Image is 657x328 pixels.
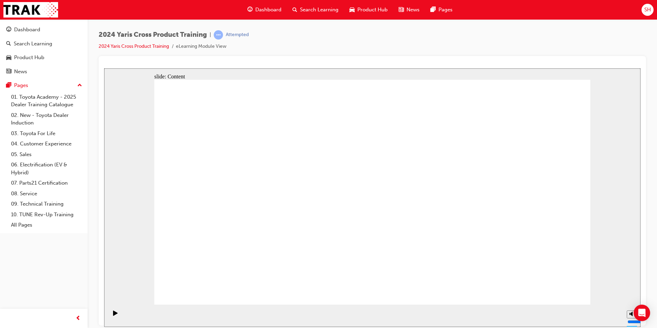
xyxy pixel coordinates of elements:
[393,3,425,17] a: news-iconNews
[8,178,85,188] a: 07. Parts21 Certification
[642,4,654,16] button: SH
[3,2,58,18] img: Trak
[344,3,393,17] a: car-iconProduct Hub
[77,81,82,90] span: up-icon
[431,6,436,14] span: pages-icon
[210,31,211,39] span: |
[6,83,11,89] span: pages-icon
[14,81,28,89] div: Pages
[8,139,85,149] a: 04. Customer Experience
[14,26,40,34] div: Dashboard
[14,54,44,62] div: Product Hub
[438,6,453,14] span: Pages
[519,236,533,259] div: misc controls
[3,79,85,92] button: Pages
[3,51,85,64] a: Product Hub
[425,3,458,17] a: pages-iconPages
[8,110,85,128] a: 02. New - Toyota Dealer Induction
[8,149,85,160] a: 05. Sales
[399,6,404,14] span: news-icon
[3,236,15,259] div: playback controls
[644,6,651,14] span: SH
[3,242,15,253] button: Play (Ctrl+Alt+P)
[226,32,249,38] div: Attempted
[14,40,52,48] div: Search Learning
[255,6,281,14] span: Dashboard
[6,41,11,47] span: search-icon
[14,68,27,76] div: News
[176,43,226,51] li: eLearning Module View
[300,6,338,14] span: Search Learning
[6,55,11,61] span: car-icon
[8,209,85,220] a: 10. TUNE Rev-Up Training
[357,6,388,14] span: Product Hub
[76,314,81,323] span: prev-icon
[407,6,420,14] span: News
[3,65,85,78] a: News
[8,92,85,110] a: 01. Toyota Academy - 2025 Dealer Training Catalogue
[8,188,85,199] a: 08. Service
[634,305,650,321] div: Open Intercom Messenger
[523,242,534,250] button: Mute (Ctrl+Alt+M)
[3,22,85,79] button: DashboardSearch LearningProduct HubNews
[99,43,169,49] a: 2024 Yaris Cross Product Training
[8,220,85,230] a: All Pages
[523,251,568,256] input: volume
[8,160,85,178] a: 06. Electrification (EV & Hybrid)
[3,23,85,36] a: Dashboard
[292,6,297,14] span: search-icon
[8,128,85,139] a: 03. Toyota For Life
[349,6,355,14] span: car-icon
[247,6,253,14] span: guage-icon
[214,30,223,40] span: learningRecordVerb_ATTEMPT-icon
[99,31,207,39] span: 2024 Yaris Cross Product Training
[287,3,344,17] a: search-iconSearch Learning
[242,3,287,17] a: guage-iconDashboard
[6,69,11,75] span: news-icon
[6,27,11,33] span: guage-icon
[8,199,85,209] a: 09. Technical Training
[3,37,85,50] a: Search Learning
